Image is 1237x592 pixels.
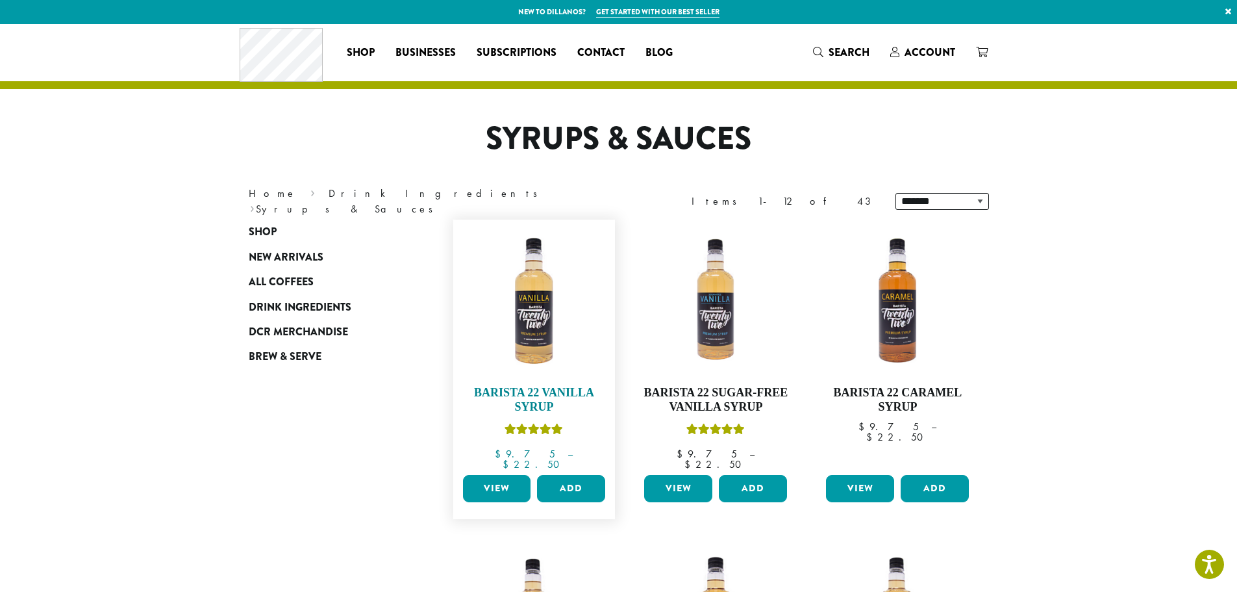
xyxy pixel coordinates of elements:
[803,42,880,63] a: Search
[684,457,747,471] bdi: 22.50
[249,220,405,244] a: Shop
[858,420,919,433] bdi: 9.75
[459,226,608,376] img: VANILLA-300x300.png
[568,447,573,461] span: –
[310,181,315,201] span: ›
[336,42,385,63] a: Shop
[249,349,321,365] span: Brew & Serve
[686,422,745,441] div: Rated 5.00 out of 5
[677,447,737,461] bdi: 9.75
[684,457,695,471] span: $
[460,386,609,414] h4: Barista 22 Vanilla Syrup
[503,457,566,471] bdi: 22.50
[826,475,894,502] a: View
[249,270,405,294] a: All Coffees
[719,475,787,502] button: Add
[249,245,405,270] a: New Arrivals
[249,224,277,240] span: Shop
[866,430,929,444] bdi: 22.50
[823,386,972,414] h4: Barista 22 Caramel Syrup
[677,447,688,461] span: $
[249,250,323,266] span: New Arrivals
[249,320,405,344] a: DCR Merchandise
[901,475,969,502] button: Add
[249,324,348,341] span: DCR Merchandise
[495,447,555,461] bdi: 9.75
[641,386,790,414] h4: Barista 22 Sugar-Free Vanilla Syrup
[823,226,972,376] img: CARAMEL-1-300x300.png
[503,457,514,471] span: $
[641,226,790,376] img: SF-VANILLA-300x300.png
[249,186,599,217] nav: Breadcrumb
[249,187,297,200] a: Home
[596,6,719,18] a: Get started with our best seller
[692,194,876,209] div: Items 1-12 of 43
[249,274,314,290] span: All Coffees
[858,420,869,433] span: $
[495,447,506,461] span: $
[866,430,877,444] span: $
[505,422,563,441] div: Rated 5.00 out of 5
[477,45,556,61] span: Subscriptions
[749,447,755,461] span: –
[823,226,972,470] a: Barista 22 Caramel Syrup
[644,475,712,502] a: View
[249,294,405,319] a: Drink Ingredients
[931,420,936,433] span: –
[645,45,673,61] span: Blog
[250,197,255,217] span: ›
[239,120,999,158] h1: Syrups & Sauces
[249,344,405,369] a: Brew & Serve
[249,300,351,316] span: Drink Ingredients
[641,226,790,470] a: Barista 22 Sugar-Free Vanilla SyrupRated 5.00 out of 5
[537,475,605,502] button: Add
[905,45,955,60] span: Account
[829,45,869,60] span: Search
[577,45,625,61] span: Contact
[395,45,456,61] span: Businesses
[460,226,609,470] a: Barista 22 Vanilla SyrupRated 5.00 out of 5
[347,45,375,61] span: Shop
[329,187,546,200] a: Drink Ingredients
[463,475,531,502] a: View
